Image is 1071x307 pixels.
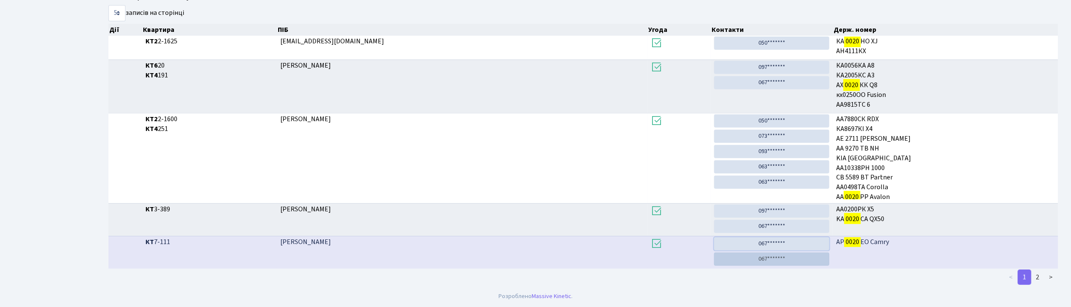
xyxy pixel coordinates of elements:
[844,236,860,248] mark: 0020
[844,35,860,47] mark: 0020
[836,61,1055,109] span: КА0056КА A8 КА2005КС A3 АХ КК Q8 кх0250ОО Fusion АА9815ТС 6
[498,292,573,301] div: Розроблено .
[145,124,158,134] b: КТ4
[1018,270,1031,285] a: 1
[280,61,331,70] span: [PERSON_NAME]
[145,61,273,80] span: 20 191
[145,37,158,46] b: КТ2
[145,61,158,70] b: КТ6
[844,213,860,225] mark: 0020
[833,24,1059,36] th: Держ. номер
[844,191,860,203] mark: 0020
[532,292,571,301] a: Massive Kinetic
[1031,270,1045,285] a: 2
[836,37,1055,56] span: КА НО XJ АН4111КХ
[280,237,331,247] span: [PERSON_NAME]
[280,205,331,214] span: [PERSON_NAME]
[145,205,273,214] span: 3-389
[836,114,1055,199] span: АA7880СК RDX КА8697КІ Х4 АЕ 2711 [PERSON_NAME] AA 9270 ТВ NH KIA [GEOGRAPHIC_DATA] AA10338PH 1000...
[145,37,273,46] span: 2-1625
[145,237,273,247] span: 7-111
[108,24,142,36] th: Дії
[145,205,154,214] b: КТ
[145,114,273,134] span: 2-1600 251
[145,237,154,247] b: КТ
[711,24,833,36] th: Контакти
[836,205,1055,224] span: АА0200РК Х5 KA CA QX50
[142,24,277,36] th: Квартира
[836,237,1055,247] span: АР ЕО Camry
[1044,270,1058,285] a: >
[145,71,158,80] b: КТ4
[145,114,158,124] b: КТ2
[280,37,384,46] span: [EMAIL_ADDRESS][DOMAIN_NAME]
[108,5,184,21] label: записів на сторінці
[280,114,331,124] span: [PERSON_NAME]
[277,24,647,36] th: ПІБ
[648,24,711,36] th: Угода
[843,79,860,91] mark: 0020
[108,5,125,21] select: записів на сторінці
